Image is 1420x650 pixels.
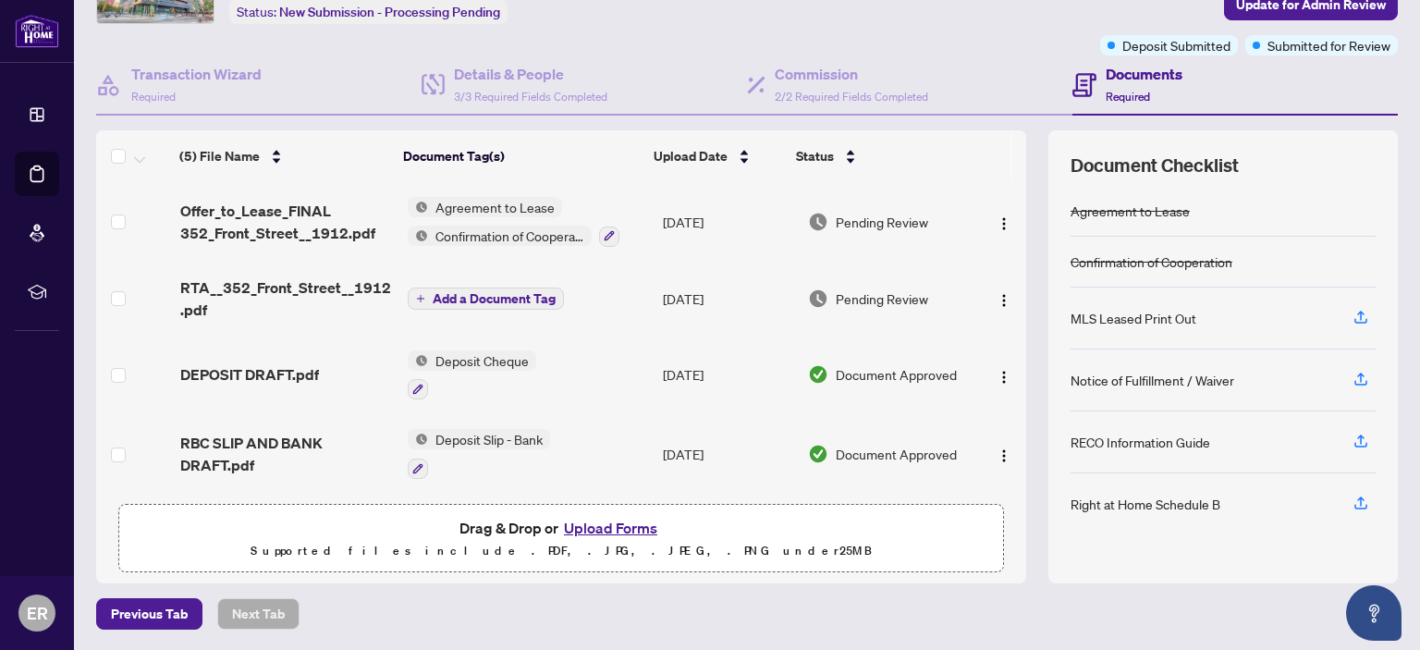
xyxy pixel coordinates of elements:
[119,505,1003,573] span: Drag & Drop orUpload FormsSupported files include .PDF, .JPG, .JPEG, .PNG under25MB
[96,598,202,630] button: Previous Tab
[775,90,928,104] span: 2/2 Required Fields Completed
[180,363,319,386] span: DEPOSIT DRAFT.pdf
[558,516,663,540] button: Upload Forms
[836,288,928,309] span: Pending Review
[989,360,1019,389] button: Logo
[454,63,607,85] h4: Details & People
[836,444,957,464] span: Document Approved
[408,287,564,311] button: Add a Document Tag
[433,292,556,305] span: Add a Document Tag
[180,200,393,244] span: Offer_to_Lease_FINAL 352_Front_Street__1912.pdf
[130,540,992,562] p: Supported files include .PDF, .JPG, .JPEG, .PNG under 25 MB
[428,429,550,449] span: Deposit Slip - Bank
[408,197,428,217] img: Status Icon
[27,600,48,626] span: ER
[655,262,801,336] td: [DATE]
[15,14,59,48] img: logo
[775,63,928,85] h4: Commission
[279,4,500,20] span: New Submission - Processing Pending
[646,130,789,182] th: Upload Date
[1071,494,1220,514] div: Right at Home Schedule B
[416,294,425,303] span: plus
[131,63,262,85] h4: Transaction Wizard
[1071,201,1190,221] div: Agreement to Lease
[408,429,550,479] button: Status IconDeposit Slip - Bank
[997,370,1011,385] img: Logo
[1071,251,1232,272] div: Confirmation of Cooperation
[808,364,828,385] img: Document Status
[428,350,536,371] span: Deposit Cheque
[408,226,428,246] img: Status Icon
[179,146,260,166] span: (5) File Name
[654,146,728,166] span: Upload Date
[408,197,619,247] button: Status IconAgreement to LeaseStatus IconConfirmation of Cooperation
[459,516,663,540] span: Drag & Drop or
[180,432,393,476] span: RBC SLIP AND BANK DRAFT.pdf
[808,444,828,464] img: Document Status
[1122,35,1230,55] span: Deposit Submitted
[1106,63,1182,85] h4: Documents
[1071,153,1239,178] span: Document Checklist
[180,276,393,321] span: RTA__352_Front_Street__1912.pdf
[408,429,428,449] img: Status Icon
[131,90,176,104] span: Required
[655,336,801,415] td: [DATE]
[796,146,834,166] span: Status
[655,414,801,494] td: [DATE]
[1071,432,1210,452] div: RECO Information Guide
[454,90,607,104] span: 3/3 Required Fields Completed
[428,197,562,217] span: Agreement to Lease
[1106,90,1150,104] span: Required
[1346,585,1402,641] button: Open asap
[172,130,397,182] th: (5) File Name
[1267,35,1390,55] span: Submitted for Review
[789,130,962,182] th: Status
[997,293,1011,308] img: Logo
[1071,308,1196,328] div: MLS Leased Print Out
[111,599,188,629] span: Previous Tab
[408,288,564,310] button: Add a Document Tag
[396,130,645,182] th: Document Tag(s)
[655,182,801,262] td: [DATE]
[1071,370,1234,390] div: Notice of Fulfillment / Waiver
[989,284,1019,313] button: Logo
[989,439,1019,469] button: Logo
[997,216,1011,231] img: Logo
[989,207,1019,237] button: Logo
[408,350,428,371] img: Status Icon
[997,448,1011,463] img: Logo
[217,598,300,630] button: Next Tab
[836,212,928,232] span: Pending Review
[428,226,592,246] span: Confirmation of Cooperation
[408,350,536,400] button: Status IconDeposit Cheque
[808,288,828,309] img: Document Status
[808,212,828,232] img: Document Status
[836,364,957,385] span: Document Approved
